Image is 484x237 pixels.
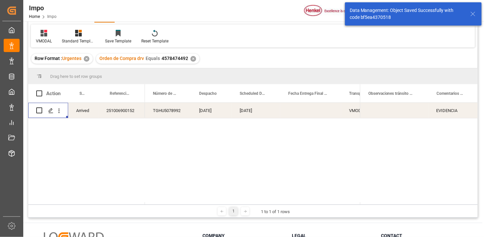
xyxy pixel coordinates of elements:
span: Comentarios Contenedor [437,91,464,96]
div: Data Management: Object Saved Successfully with code bf5ea4370518 [350,7,464,21]
span: Observaciones tránsito última milla [368,91,415,96]
div: 251006900152 [98,103,145,118]
span: Fecha Entrega Final en [GEOGRAPHIC_DATA] [288,91,327,96]
span: Equals [146,56,160,61]
span: Número de Contenedor [153,91,177,96]
span: Urgentes [62,56,81,61]
span: Transporte Nal. (Nombre#Caja) [349,91,381,96]
span: Despacho [199,91,217,96]
div: 1 [229,207,238,215]
div: ✕ [84,56,89,62]
div: ✕ [190,56,196,62]
div: [DATE] [232,103,280,118]
div: Press SPACE to select this row. [28,103,145,118]
a: Home [29,14,40,19]
div: Standard Templates [62,38,95,44]
span: Scheduled Delivery Date [240,91,266,96]
div: Reset Template [141,38,169,44]
span: Row Format : [35,56,62,61]
span: Referencia Leschaco [110,91,131,96]
span: Drag here to set row groups [50,74,102,79]
div: Press SPACE to select this row. [360,103,478,118]
div: Save Template [105,38,131,44]
div: Action [46,90,60,96]
div: VMODAL [36,38,52,44]
span: Status [79,91,84,96]
div: TGHU5078992 [145,103,191,118]
div: Arrived [68,103,98,118]
div: [DATE] [191,103,232,118]
div: 1 to 1 of 1 rows [261,208,290,215]
div: EVIDENCIA [428,103,478,118]
span: Orden de Compra drv [99,56,144,61]
span: 4578474492 [162,56,188,61]
img: Henkel%20logo.jpg_1689854090.jpg [304,5,360,17]
div: Impo [29,3,57,13]
div: VMODAL / ROFE [341,103,395,118]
